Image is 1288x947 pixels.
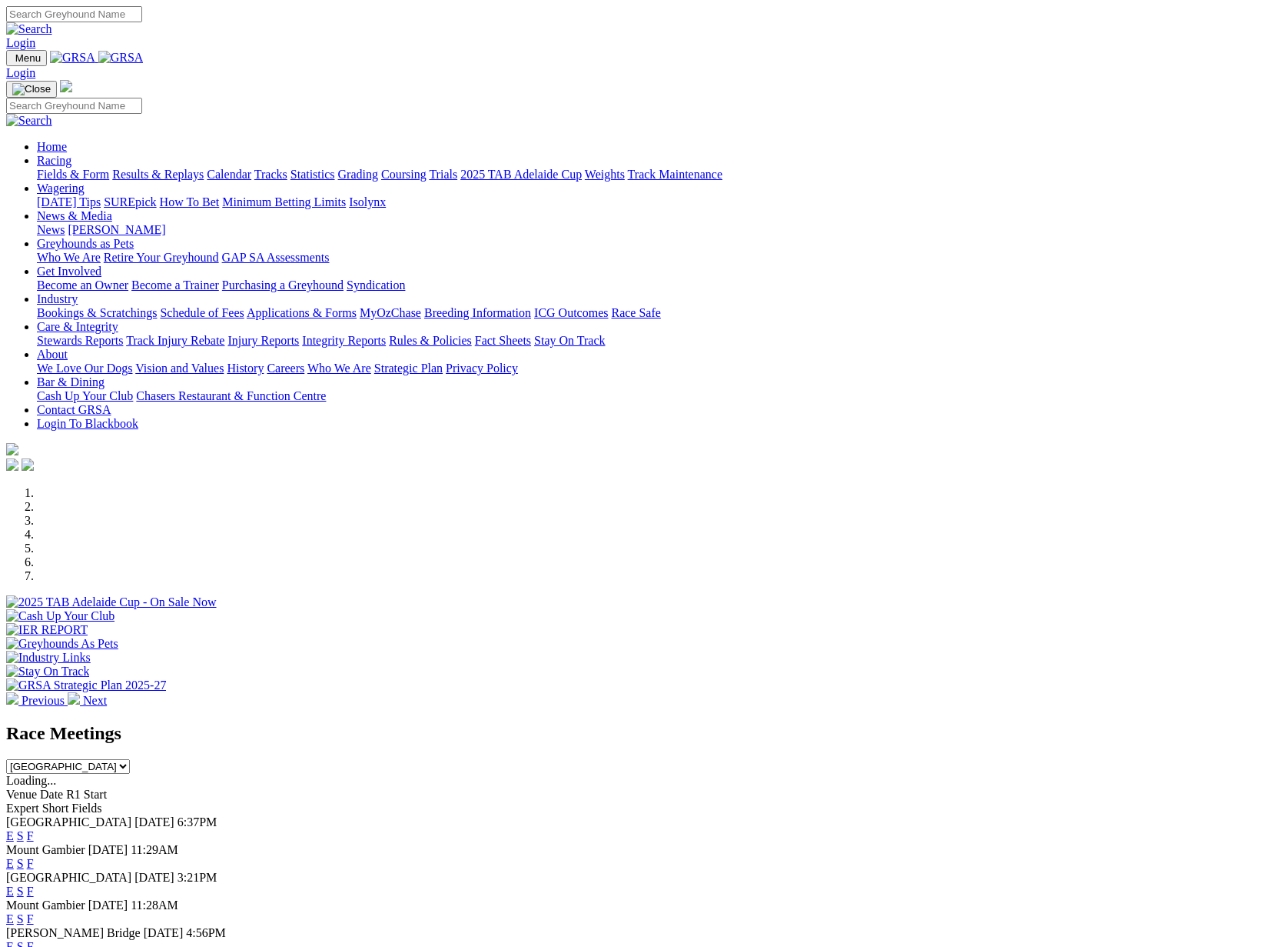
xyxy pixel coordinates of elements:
h2: Race Meetings [6,723,1282,744]
a: Login To Blackbook [37,417,138,430]
a: Cash Up Your Club [37,389,133,402]
a: Vision and Values [135,362,224,375]
div: News & Media [37,223,1282,237]
span: 11:29AM [131,843,178,856]
a: History [227,362,264,375]
span: Previous [22,694,65,707]
img: Close [12,83,51,95]
a: Syndication [347,278,405,292]
a: Calendar [207,168,251,181]
a: Trials [429,168,457,181]
div: About [37,362,1282,375]
span: 4:56PM [186,926,226,939]
a: How To Bet [160,195,220,208]
span: [DATE] [134,815,174,829]
span: Loading... [6,774,56,787]
span: 3:21PM [178,871,217,884]
div: Wagering [37,195,1282,209]
a: Wagering [37,182,85,195]
a: Rules & Policies [389,334,472,347]
a: F [27,829,34,842]
a: Become an Owner [37,278,128,292]
img: facebook.svg [6,458,18,471]
a: Results & Replays [112,168,204,181]
a: Who We Are [307,362,371,375]
a: F [27,885,34,898]
div: Industry [37,306,1282,320]
a: Track Injury Rebate [126,334,224,347]
a: Stewards Reports [37,334,123,347]
a: Bar & Dining [37,375,105,388]
img: Cash Up Your Club [6,609,115,623]
a: Weights [585,168,625,181]
a: [DATE] Tips [37,195,101,208]
a: GAP SA Assessments [222,251,330,264]
img: GRSA [50,51,95,65]
a: Login [6,66,35,79]
img: Industry Links [6,651,91,665]
a: Who We Are [37,251,101,264]
a: S [17,857,24,870]
span: Date [40,788,63,801]
input: Search [6,98,142,114]
img: GRSA [98,51,144,65]
a: Bookings & Scratchings [37,306,157,319]
div: Greyhounds as Pets [37,251,1282,265]
span: Mount Gambier [6,899,85,912]
a: News & Media [37,209,112,222]
a: Tracks [254,168,287,181]
a: Racing [37,154,71,167]
a: Purchasing a Greyhound [222,278,344,292]
a: Grading [338,168,378,181]
a: Race Safe [611,306,660,319]
a: About [37,348,68,361]
a: Careers [267,362,304,375]
a: Statistics [290,168,335,181]
a: Become a Trainer [131,278,219,292]
a: MyOzChase [360,306,421,319]
img: 2025 TAB Adelaide Cup - On Sale Now [6,595,217,609]
img: logo-grsa-white.png [60,80,72,92]
a: E [6,857,14,870]
span: [DATE] [88,899,128,912]
a: Greyhounds as Pets [37,237,134,250]
span: Next [83,694,107,707]
a: Care & Integrity [37,320,118,333]
a: Privacy Policy [446,362,518,375]
span: Short [42,802,69,815]
span: [PERSON_NAME] Bridge [6,926,141,939]
a: Coursing [381,168,427,181]
a: E [6,912,14,925]
a: S [17,912,24,925]
img: IER REPORT [6,623,88,637]
a: [PERSON_NAME] [68,223,165,236]
a: 2025 TAB Adelaide Cup [460,168,582,181]
span: [DATE] [88,843,128,856]
a: We Love Our Dogs [37,362,132,375]
a: S [17,885,24,898]
button: Toggle navigation [6,81,57,98]
a: Home [37,140,67,153]
a: Applications & Forms [247,306,357,319]
a: F [27,857,34,870]
span: 11:28AM [131,899,178,912]
span: Mount Gambier [6,843,85,856]
a: ICG Outcomes [534,306,608,319]
a: Login [6,36,35,49]
img: Search [6,114,52,128]
a: Retire Your Greyhound [104,251,219,264]
span: R1 Start [66,788,107,801]
a: Track Maintenance [628,168,722,181]
a: Chasers Restaurant & Function Centre [136,389,326,402]
span: Venue [6,788,37,801]
div: Bar & Dining [37,389,1282,403]
a: Isolynx [349,195,386,208]
a: F [27,912,34,925]
span: [GEOGRAPHIC_DATA] [6,815,131,829]
span: 6:37PM [178,815,217,829]
a: S [17,829,24,842]
a: Strategic Plan [374,362,443,375]
a: Minimum Betting Limits [222,195,346,208]
div: Racing [37,168,1282,182]
span: [DATE] [134,871,174,884]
